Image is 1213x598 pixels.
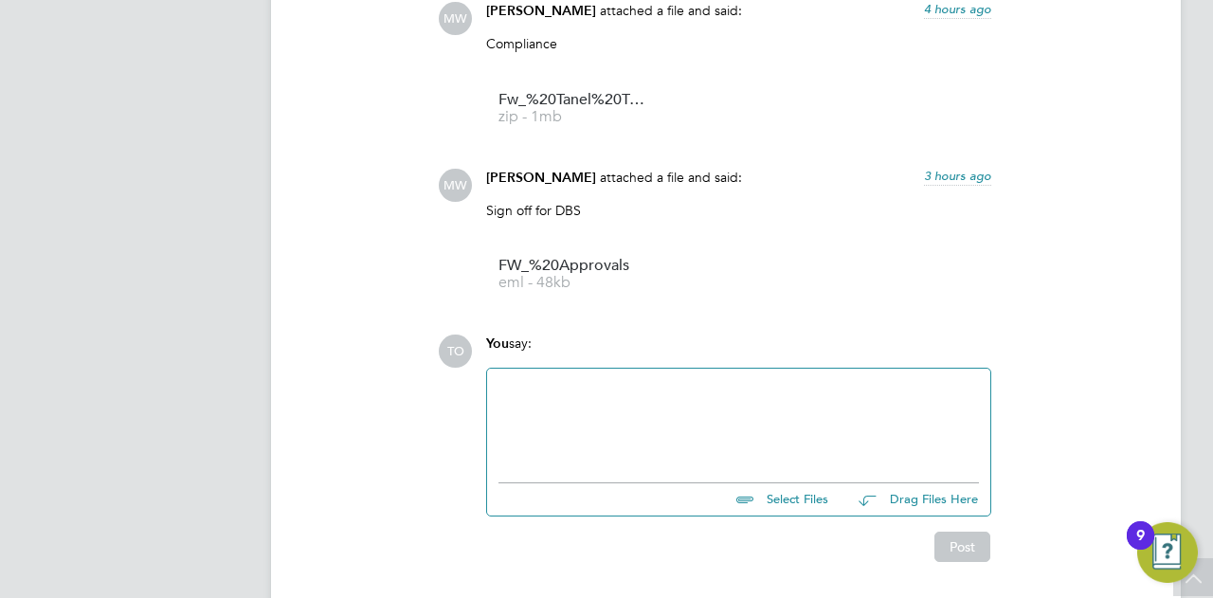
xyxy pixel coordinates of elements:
[439,335,472,368] span: TO
[486,335,509,352] span: You
[486,3,596,19] span: [PERSON_NAME]
[486,35,991,52] p: Compliance
[924,1,991,17] span: 4 hours ago
[843,480,979,520] button: Drag Files Here
[498,259,650,290] a: FW_%20Approvals eml - 48kb
[1137,522,1198,583] button: Open Resource Center, 9 new notifications
[934,532,990,562] button: Post
[439,169,472,202] span: MW
[498,110,650,124] span: zip - 1mb
[600,2,742,19] span: attached a file and said:
[486,170,596,186] span: [PERSON_NAME]
[1136,535,1145,560] div: 9
[439,2,472,35] span: MW
[486,202,991,219] p: Sign off for DBS
[498,93,650,107] span: Fw_%20Tanel%20Tahir%20-%20COC
[498,93,650,124] a: Fw_%20Tanel%20Tahir%20-%20COC zip - 1mb
[924,168,991,184] span: 3 hours ago
[498,276,650,290] span: eml - 48kb
[498,259,650,273] span: FW_%20Approvals
[486,335,991,368] div: say:
[600,169,742,186] span: attached a file and said:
